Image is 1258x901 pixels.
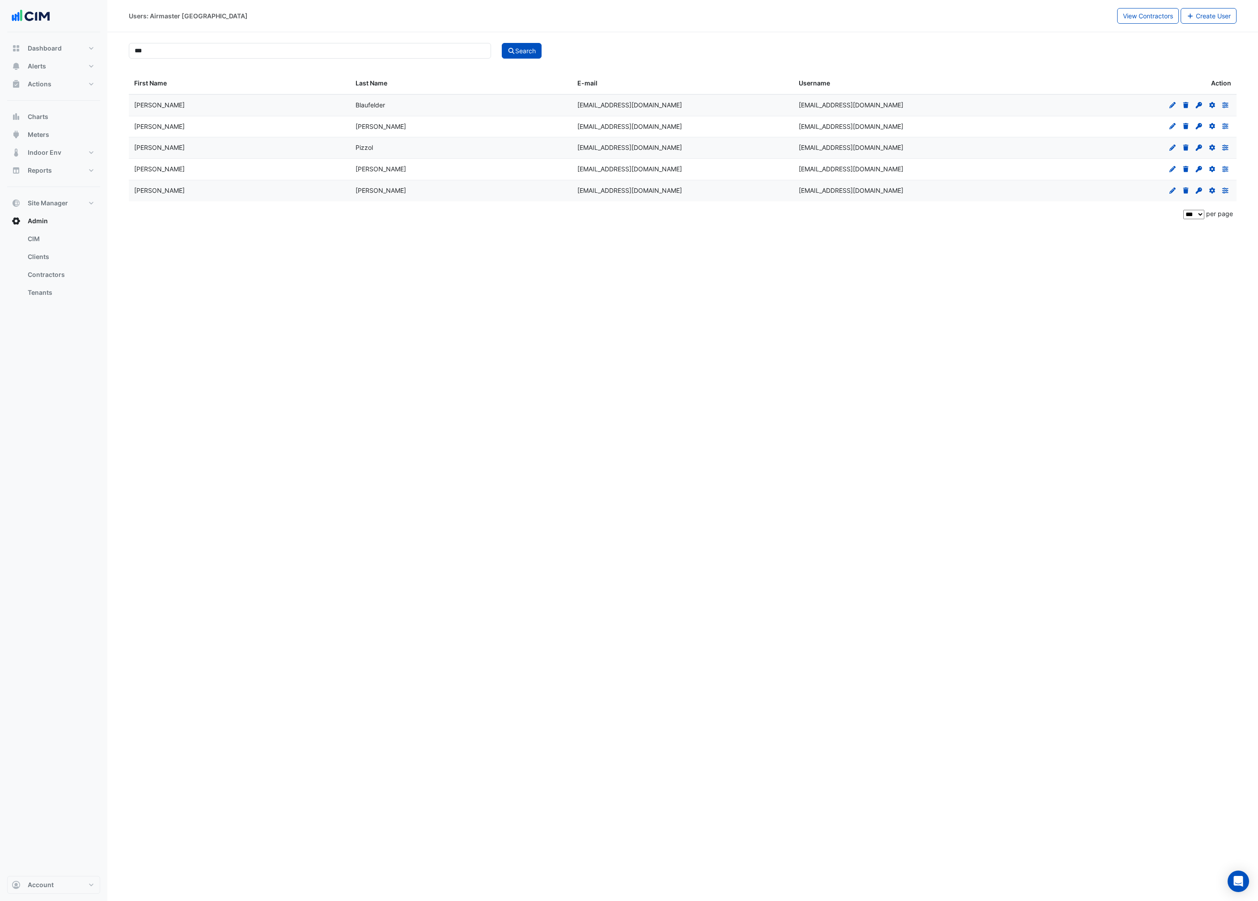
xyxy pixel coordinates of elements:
[1169,165,1177,173] fa-icon: Edit
[28,44,62,53] span: Dashboard
[12,62,21,71] app-icon: Alerts
[577,187,682,194] span: twatson@airmaster.com.au
[1208,165,1216,173] fa-icon: Reset Details
[1208,101,1216,109] fa-icon: Reset Details
[1182,101,1190,109] fa-icon: Delete
[1181,8,1237,24] button: Create User
[28,199,68,208] span: Site Manager
[799,165,903,173] span: tpryor@airmaster.com.au
[7,161,100,179] button: Reports
[7,126,100,144] button: Meters
[799,144,903,151] span: tpizzol@airmaster.com.au
[12,112,21,121] app-icon: Charts
[28,880,54,889] span: Account
[12,199,21,208] app-icon: Site Manager
[1195,144,1203,151] fa-icon: Set Password
[7,230,100,305] div: Admin
[1221,187,1229,194] fa-icon: Preferences
[1182,165,1190,173] fa-icon: Delete
[21,284,100,302] a: Tenants
[799,187,903,194] span: twatson@airmaster.com.au
[1208,144,1216,151] fa-icon: Reset Details
[1208,187,1216,194] fa-icon: Reset Details
[7,39,100,57] button: Dashboard
[1169,101,1177,109] fa-icon: Edit
[7,212,100,230] button: Admin
[28,166,52,175] span: Reports
[21,266,100,284] a: Contractors
[577,79,597,87] span: E-mail
[1117,8,1179,24] button: View Contractors
[12,166,21,175] app-icon: Reports
[12,148,21,157] app-icon: Indoor Env
[12,44,21,53] app-icon: Dashboard
[7,108,100,126] button: Charts
[12,217,21,225] app-icon: Admin
[356,165,406,173] span: Pryor
[1169,187,1177,194] fa-icon: Edit
[1196,12,1231,20] span: Create User
[7,144,100,161] button: Indoor Env
[11,7,51,25] img: Company Logo
[1182,209,1233,219] div: per page
[356,144,373,151] span: Pizzol
[7,75,100,93] button: Actions
[1228,871,1249,892] div: Open Intercom Messenger
[21,248,100,266] a: Clients
[577,101,682,109] span: tblaufelder@airmaster.com.au
[134,144,185,151] span: Tom
[134,101,185,109] span: Tom
[7,57,100,75] button: Alerts
[12,80,21,89] app-icon: Actions
[28,217,48,225] span: Admin
[799,123,903,130] span: tgrbavac@airmaster.com.au
[134,165,185,173] span: Tom
[7,876,100,894] button: Account
[28,80,51,89] span: Actions
[1221,144,1229,151] fa-icon: Preferences
[356,187,406,194] span: Watson
[1208,123,1216,130] fa-icon: Reset Details
[1123,12,1173,20] span: View Contractors
[1182,144,1190,151] fa-icon: Delete
[1195,165,1203,173] fa-icon: Set Password
[129,11,248,21] div: Users: Airmaster [GEOGRAPHIC_DATA]
[7,194,100,212] button: Site Manager
[134,187,185,194] span: Tom
[1221,101,1229,109] fa-icon: Preferences
[1169,144,1177,151] fa-icon: Edit
[1195,123,1203,130] fa-icon: Set Password
[1221,165,1229,173] fa-icon: Preferences
[28,148,61,157] span: Indoor Env
[799,101,903,109] span: tblaufelder@airmaster.com.au
[12,130,21,139] app-icon: Meters
[1221,123,1229,130] fa-icon: Preferences
[28,130,49,139] span: Meters
[577,144,682,151] span: tpizzol@airmaster.com.au
[1195,187,1203,194] fa-icon: Set Password
[1195,101,1203,109] fa-icon: Set Password
[356,101,385,109] span: Blaufelder
[577,123,682,130] span: tgrbavac@airmaster.com.au
[1182,187,1190,194] fa-icon: Delete
[1182,123,1190,130] fa-icon: Delete
[134,79,167,87] span: First Name
[356,79,387,87] span: Last Name
[28,112,48,121] span: Charts
[799,79,830,87] span: Username
[134,123,185,130] span: Tom
[356,123,406,130] span: Grbavac
[577,165,682,173] span: tpryor@airmaster.com.au
[502,43,542,59] button: Search
[28,62,46,71] span: Alerts
[21,230,100,248] a: CIM
[1211,78,1231,89] span: Action
[1169,123,1177,130] fa-icon: Edit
